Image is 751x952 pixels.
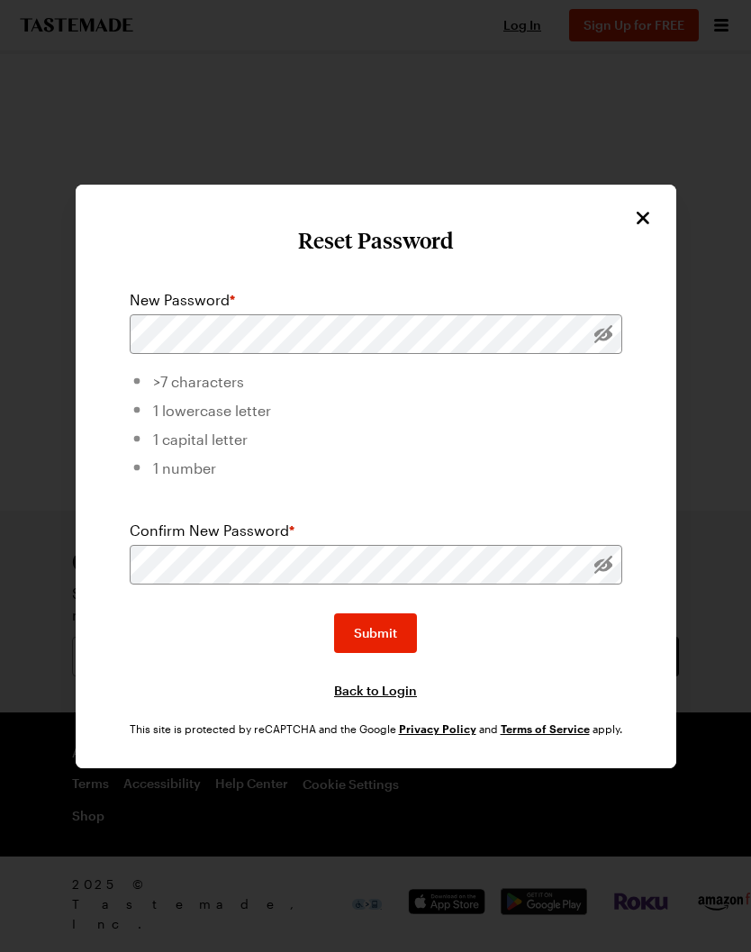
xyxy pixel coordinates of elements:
label: Confirm New Password [130,520,294,541]
span: >7 characters [153,373,244,390]
a: Google Terms of Service [501,721,590,736]
a: Google Privacy Policy [399,721,476,736]
label: New Password [130,289,235,311]
button: Close [631,206,655,230]
button: Back to Login [334,682,417,700]
span: 1 capital letter [153,431,248,448]
button: Submit [334,613,417,653]
span: 1 lowercase letter [153,402,271,419]
span: Submit [354,624,397,642]
span: 1 number [153,459,216,476]
div: This site is protected by reCAPTCHA and the Google and apply. [130,721,622,736]
h1: Reset Password [94,228,658,253]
